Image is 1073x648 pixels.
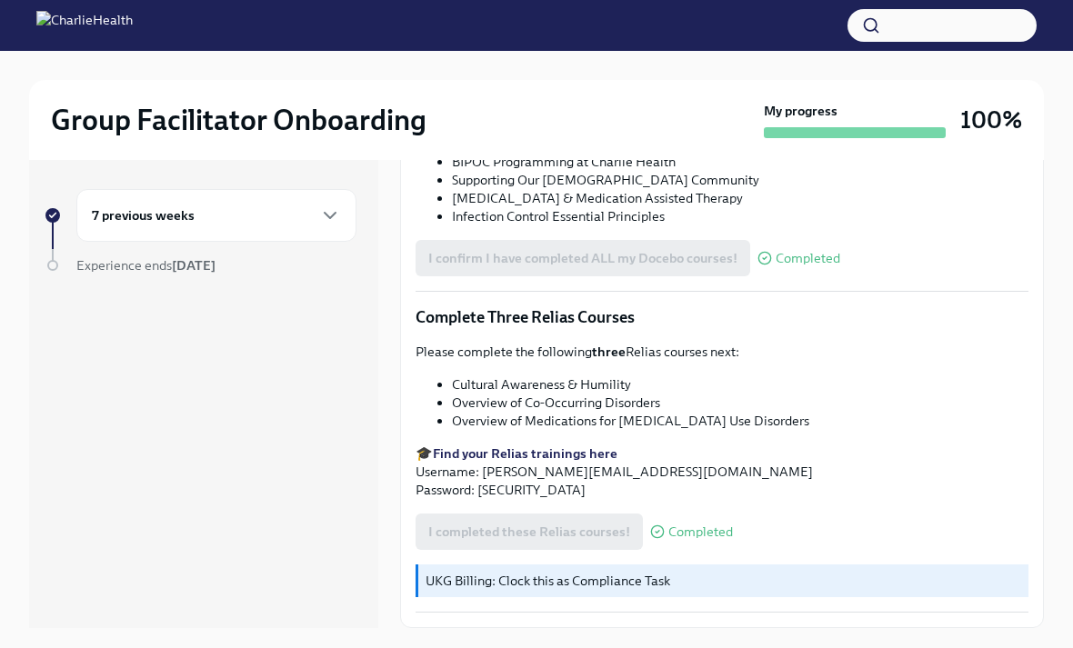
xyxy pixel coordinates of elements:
[764,102,837,120] strong: My progress
[416,343,1028,361] p: Please complete the following Relias courses next:
[668,525,733,539] span: Completed
[960,104,1022,136] h3: 100%
[36,11,133,40] img: CharlieHealth
[416,306,1028,328] p: Complete Three Relias Courses
[76,189,356,242] div: 7 previous weeks
[426,572,1021,590] p: UKG Billing: Clock this as Compliance Task
[433,445,617,462] a: Find your Relias trainings here
[76,257,216,274] span: Experience ends
[172,257,216,274] strong: [DATE]
[51,102,426,138] h2: Group Facilitator Onboarding
[452,207,1028,225] li: Infection Control Essential Principles
[92,205,195,225] h6: 7 previous weeks
[452,394,1028,412] li: Overview of Co-Occurring Disorders
[592,344,626,360] strong: three
[416,444,1028,499] p: 🎓 Username: [PERSON_NAME][EMAIL_ADDRESS][DOMAIN_NAME] Password: [SECURITY_DATA]
[452,375,1028,394] li: Cultural Awareness & Humility
[452,189,1028,207] li: [MEDICAL_DATA] & Medication Assisted Therapy
[452,412,1028,430] li: Overview of Medications for [MEDICAL_DATA] Use Disorders
[452,171,1028,189] li: Supporting Our [DEMOGRAPHIC_DATA] Community
[776,252,840,265] span: Completed
[452,153,1028,171] li: BIPOC Programming at Charlie Health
